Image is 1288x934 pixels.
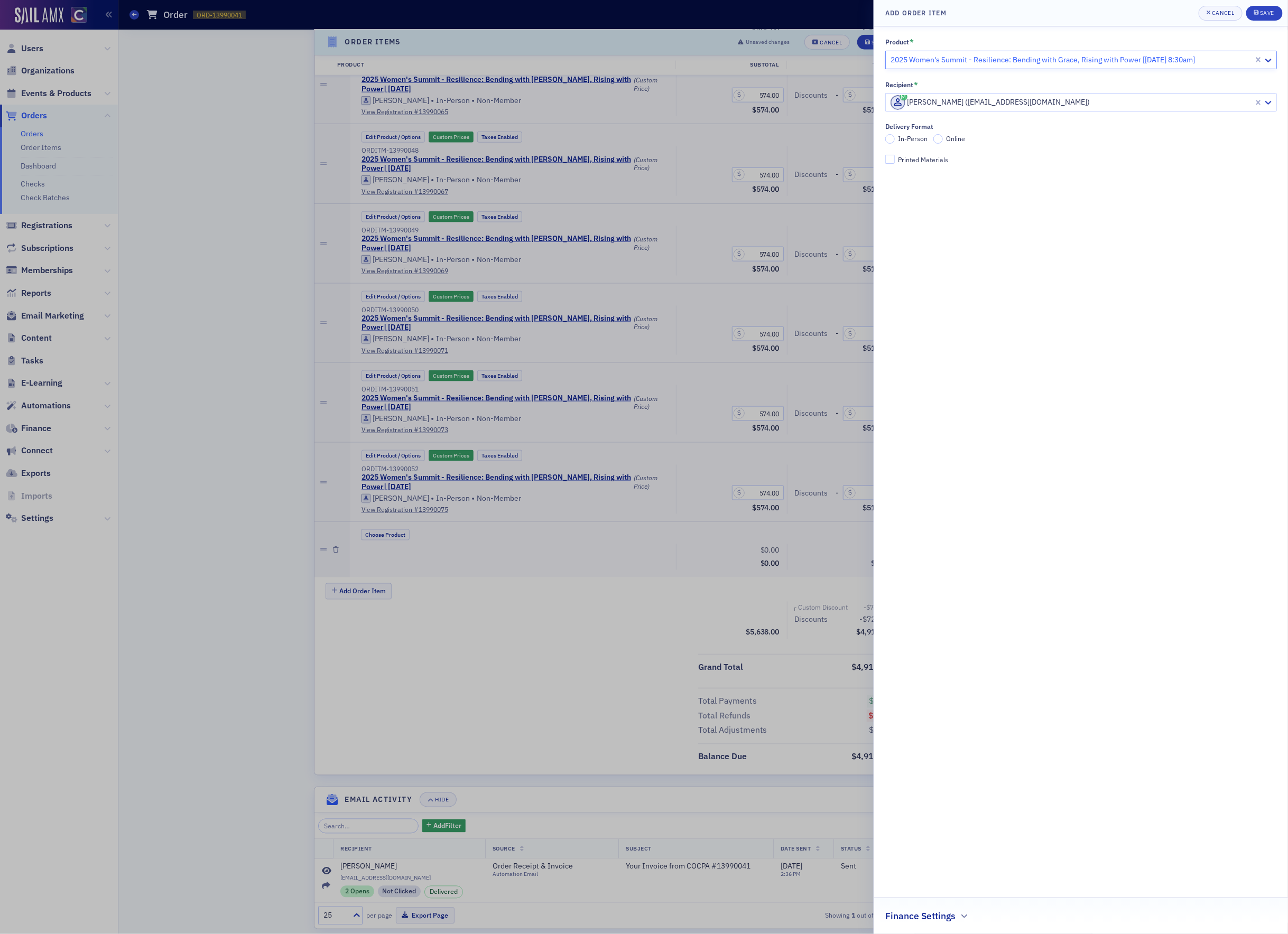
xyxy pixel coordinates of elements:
[891,95,1252,110] div: [PERSON_NAME] ([EMAIL_ADDRESS][DOMAIN_NAME])
[885,155,895,164] input: Printed Materials
[1212,10,1234,16] div: Cancel
[885,81,913,89] div: Recipient
[1260,10,1274,16] div: Save
[885,123,933,130] div: Delivery Format
[885,909,956,923] h2: Finance Settings
[898,155,949,164] div: Printed Materials
[933,134,943,144] input: Online
[898,134,928,143] span: In-Person
[947,134,966,143] span: Online
[914,80,919,90] abbr: This field is required
[1199,6,1243,21] button: Cancel
[885,134,895,144] input: In-Person
[885,38,909,46] div: Product
[1246,6,1283,21] button: Save
[910,38,914,47] abbr: This field is required
[885,8,947,17] h4: Add Order Item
